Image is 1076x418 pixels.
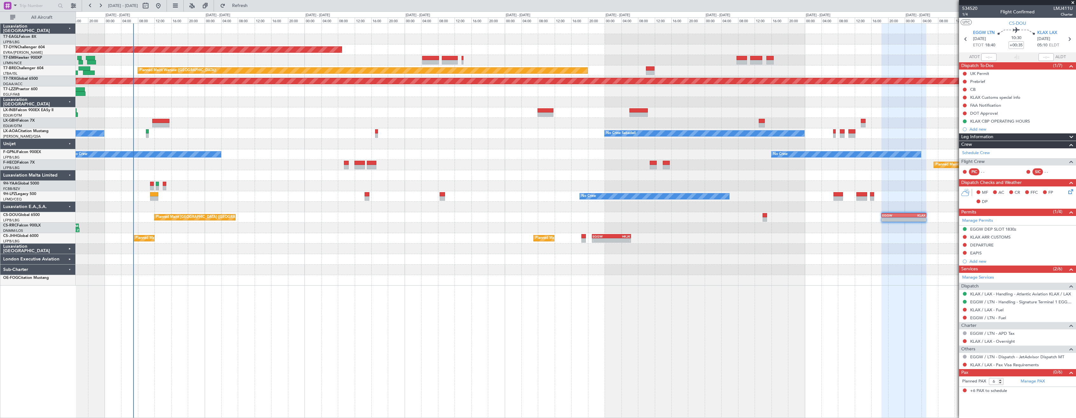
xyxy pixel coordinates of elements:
a: LFMN/NCE [3,61,22,65]
div: 20:00 [488,17,504,23]
span: Dispatch Checks and Weather [961,179,1022,186]
div: KLAX [904,213,926,217]
div: [DATE] - [DATE] [706,13,730,18]
span: 9H-YAA [3,182,17,185]
span: CS-RRC [3,224,17,227]
a: Schedule Crew [962,150,990,156]
span: DP [982,199,988,205]
span: T7-EMI [3,56,16,60]
div: 16:00 [371,17,388,23]
span: EGGW LTN [973,30,995,36]
a: Manage Services [962,274,994,281]
div: 04:00 [621,17,638,23]
span: T7-BRE [3,66,16,70]
div: Planned Maint [GEOGRAPHIC_DATA] ([GEOGRAPHIC_DATA]) [135,233,236,243]
div: 04:00 [221,17,238,23]
a: KLAX / LAX - Overnight [970,339,1015,344]
div: 00:00 [905,17,921,23]
div: 16:00 [871,17,888,23]
span: [DATE] - [DATE] [108,3,138,9]
a: CS-RRCFalcon 900LX [3,224,41,227]
a: CS-DOUGlobal 6500 [3,213,40,217]
a: EGGW / LTN - Handling - Signature Terminal 1 EGGW / LTN [970,299,1073,305]
span: 1/4 [962,12,977,17]
a: T7-TRXGlobal 6500 [3,77,38,81]
div: EGGW DEP SLOT 1830z [970,226,1016,232]
a: [PERSON_NAME]/QSA [3,134,41,139]
a: DNMM/LOS [3,228,23,233]
div: [DATE] - [DATE] [406,13,430,18]
div: 08:00 [938,17,955,23]
div: 00:00 [205,17,221,23]
span: Pax [961,369,968,376]
a: Manage Permits [962,218,993,224]
div: 20:00 [888,17,905,23]
a: KLAX / LAX - Pax Visa Requirements [970,362,1039,367]
span: Crew [961,141,972,148]
span: Dispatch To-Dos [961,62,993,70]
div: 00:00 [705,17,721,23]
span: 534520 [962,5,977,12]
div: EGGW [593,234,611,238]
div: 16:00 [271,17,288,23]
a: FCBB/BZV [3,186,20,191]
a: LFPB/LBG [3,239,20,244]
a: LFPB/LBG [3,40,20,44]
div: 20:00 [688,17,704,23]
span: T7-EAGL [3,35,19,39]
div: 12:00 [355,17,371,23]
div: KLAX CBP OPERATING HOURS [970,118,1030,124]
div: Prebrief [970,79,985,84]
a: 9H-YAAGlobal 5000 [3,182,39,185]
a: EGGW / LTN - Dispatch - JetAdvisor Dispatch MT [970,354,1064,360]
span: FFC [1031,190,1038,196]
span: Flight Crew [961,158,985,165]
div: 04:00 [321,17,338,23]
span: T7-LZZI [3,87,16,91]
div: 16:00 [471,17,488,23]
span: Services [961,266,978,273]
div: 20:00 [88,17,105,23]
span: T7-DYN [3,45,17,49]
span: MF [982,190,988,196]
a: LX-INBFalcon 900EX EASy II [3,108,53,112]
a: LX-GBHFalcon 7X [3,119,35,123]
div: [DATE] - [DATE] [506,13,530,18]
div: [DATE] - [DATE] [305,13,330,18]
a: EVRA/[PERSON_NAME] [3,50,43,55]
div: 08:00 [438,17,455,23]
span: 10:30 [1011,35,1021,41]
a: LFPB/LBG [3,155,20,160]
span: 9H-LPZ [3,192,16,196]
div: DOT Approval [970,111,998,116]
input: Trip Number [19,1,56,10]
div: Add new [970,126,1073,132]
div: 16:00 [771,17,788,23]
span: OE-FOG [3,276,18,280]
div: Planned Maint [GEOGRAPHIC_DATA] ([GEOGRAPHIC_DATA]) [156,212,256,222]
span: CR [1015,190,1020,196]
div: 08:00 [538,17,554,23]
div: 12:00 [154,17,171,23]
a: 9H-LPZLegacy 500 [3,192,36,196]
span: LX-GBH [3,119,17,123]
div: 12:00 [955,17,971,23]
a: EDLW/DTM [3,124,22,128]
div: No Crew [773,150,788,159]
a: LTBA/ISL [3,71,17,76]
div: 12:00 [855,17,871,23]
a: EGLF/FAB [3,92,20,97]
div: 08:00 [838,17,854,23]
div: [DATE] - [DATE] [906,13,930,18]
span: Others [961,346,975,353]
span: ATOT [969,54,980,60]
a: LX-AOACitation Mustang [3,129,49,133]
a: CS-JHHGlobal 6000 [3,234,38,238]
div: 20:00 [588,17,605,23]
div: 00:00 [805,17,821,23]
div: 00:00 [405,17,421,23]
a: LFMD/CEQ [3,197,22,202]
div: PIC [969,168,979,175]
span: (2/6) [1053,266,1062,272]
div: Planned Maint Warsaw ([GEOGRAPHIC_DATA]) [140,66,216,75]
